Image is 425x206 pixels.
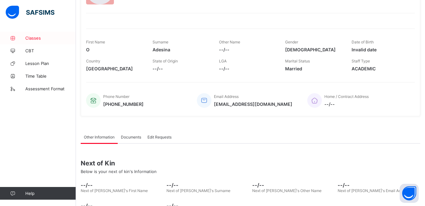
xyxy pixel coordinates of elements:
[285,40,298,44] span: Gender
[153,66,209,71] span: --/--
[25,35,76,41] span: Classes
[153,59,178,63] span: State of Origin
[81,188,148,193] span: Next of [PERSON_NAME]'s First Name
[338,188,410,193] span: Next of [PERSON_NAME]'s Email Address
[338,182,420,188] span: --/--
[121,135,141,139] span: Documents
[25,74,76,79] span: Time Table
[166,182,249,188] span: --/--
[400,184,419,203] button: Open asap
[214,101,292,107] span: [EMAIL_ADDRESS][DOMAIN_NAME]
[252,182,335,188] span: --/--
[25,48,76,53] span: CBT
[219,59,227,63] span: LGA
[103,94,129,99] span: Phone Number
[153,47,209,52] span: Adesina
[6,6,54,19] img: safsims
[252,188,322,193] span: Next of [PERSON_NAME]'s Other Name
[219,66,276,71] span: --/--
[219,40,240,44] span: Other Name
[147,135,172,139] span: Edit Requests
[285,47,342,52] span: [DEMOGRAPHIC_DATA]
[324,94,369,99] span: Home / Contract Address
[84,135,115,139] span: Other Information
[25,86,76,91] span: Assessment Format
[25,61,76,66] span: Lesson Plan
[103,101,144,107] span: [PHONE_NUMBER]
[25,191,76,196] span: Help
[285,59,310,63] span: Marital Status
[352,47,409,52] span: Invalid date
[352,59,370,63] span: Staff Type
[86,40,105,44] span: First Name
[324,101,369,107] span: --/--
[81,159,420,167] span: Next of Kin
[219,47,276,52] span: --/--
[86,66,143,71] span: [GEOGRAPHIC_DATA]
[86,59,100,63] span: Country
[166,188,230,193] span: Next of [PERSON_NAME]'s Surname
[352,66,409,71] span: ACADEMIC
[153,40,168,44] span: Surname
[86,47,143,52] span: O
[81,169,157,174] span: Below is your next of kin's Information
[352,40,374,44] span: Date of Birth
[81,182,163,188] span: --/--
[214,94,239,99] span: Email Address
[285,66,342,71] span: Married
